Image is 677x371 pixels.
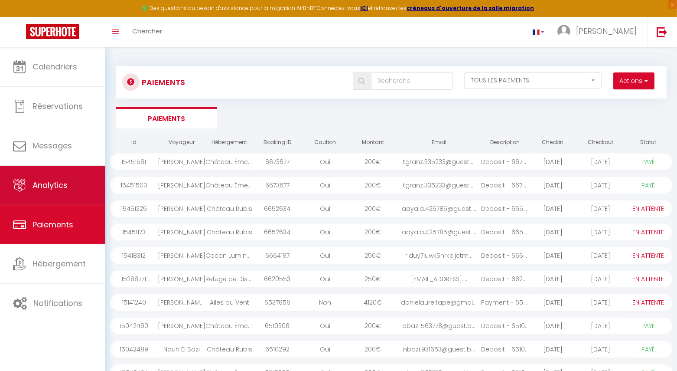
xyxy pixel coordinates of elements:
div: 15042489 [110,341,158,358]
div: 6652634 [254,224,301,240]
h3: Paiements [142,72,185,92]
div: [PERSON_NAME] [158,318,205,334]
div: abazi.563778@guest.b... [397,318,481,334]
span: [PERSON_NAME] [576,26,637,36]
div: Château Rubis [205,224,253,240]
div: aayala.425785@guest.... [397,224,481,240]
div: 15451561 [110,154,158,170]
div: 15451225 [110,200,158,217]
div: Oui [301,224,349,240]
div: 6537656 [254,294,301,311]
button: Actions [613,72,654,90]
div: 6664197 [254,247,301,264]
div: [DATE] [529,177,576,194]
div: [DATE] [529,154,576,170]
div: [PERSON_NAME] [158,247,205,264]
span: € [376,228,381,236]
div: Château Émeraude [205,154,253,170]
div: Château Émeraude [205,318,253,334]
div: 6510306 [254,318,301,334]
div: 15288771 [110,271,158,287]
div: [PERSON_NAME] [158,224,205,240]
a: ICI [361,4,368,12]
div: Oui [301,154,349,170]
th: Booking ID [254,135,301,150]
a: Chercher [126,17,169,47]
span: € [376,158,381,166]
div: Château Rubis [205,200,253,217]
img: Super Booking [26,24,79,39]
div: Deposit - 6673677 - ... [481,154,529,170]
div: 200 [349,177,397,194]
div: 6673677 [254,177,301,194]
div: [PERSON_NAME] [158,200,205,217]
th: Email [397,135,481,150]
span: € [376,181,381,190]
div: Oui [301,177,349,194]
span: Notifications [33,298,82,309]
div: Deposit - 6620553 - ... [481,271,529,287]
span: € [376,275,381,283]
div: 15451173 [110,224,158,240]
div: danielaureltape@gmai... [397,294,481,311]
div: [DATE] [529,271,576,287]
span: Chercher [132,26,162,36]
img: ... [557,25,570,38]
th: Checkin [529,135,576,150]
div: Payment - 6537656 - ... [481,294,529,311]
div: [DATE] [577,177,625,194]
div: 200 [349,318,397,334]
span: Messages [33,140,72,151]
div: 15141240 [110,294,158,311]
div: [DATE] [529,318,576,334]
div: Oui [301,271,349,287]
th: Montant [349,135,397,150]
th: Voyageur [158,135,205,150]
span: Calendriers [33,61,77,72]
th: Id [110,135,158,150]
div: 6652634 [254,200,301,217]
div: [DATE] [529,224,576,240]
div: 200 [349,224,397,240]
div: [DATE] [529,294,576,311]
div: [DATE] [577,247,625,264]
li: Paiements [116,107,217,128]
div: Deposit - 6510306 - ... [481,318,529,334]
span: € [377,298,382,307]
div: Oui [301,247,349,264]
div: aayala.425785@guest.... [397,200,481,217]
div: [DATE] [577,200,625,217]
div: [DATE] [577,224,625,240]
span: € [376,204,381,213]
div: 6673677 [254,154,301,170]
a: créneaux d'ouverture de la salle migration [407,4,534,12]
div: [PERSON_NAME] [158,271,205,287]
span: € [376,251,381,260]
div: 250 [349,247,397,264]
div: Nouh El Bazi [158,341,205,358]
th: Statut [625,135,672,150]
input: Recherche [371,72,453,90]
div: Refuge de Disney [205,271,253,287]
div: [DATE] [529,247,576,264]
div: 6510292 [254,341,301,358]
div: Oui [301,200,349,217]
div: tgranz.335233@guest.... [397,177,481,194]
div: Non [301,294,349,311]
div: 250 [349,271,397,287]
div: [PERSON_NAME] [158,177,205,194]
div: tgranz.335233@guest.... [397,154,481,170]
div: Deposit - 6673677 - ... [481,177,529,194]
div: Deposit - 6652634 - ... [481,200,529,217]
div: 200 [349,341,397,358]
div: 200 [349,200,397,217]
div: [PERSON_NAME] [158,154,205,170]
th: Hébergement [205,135,253,150]
div: 6620553 [254,271,301,287]
div: [DATE] [577,154,625,170]
th: Description [481,135,529,150]
span: € [376,345,381,354]
div: Deposit - 6652634 - ... [481,224,529,240]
